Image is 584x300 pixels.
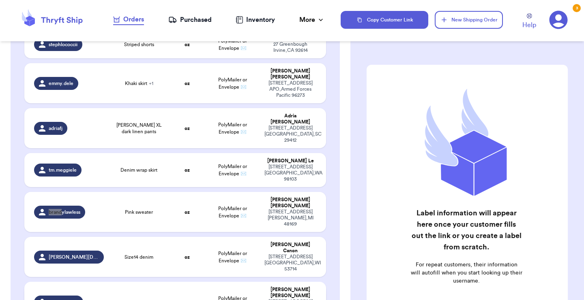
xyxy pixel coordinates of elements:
a: Inventory [236,15,275,25]
div: [STREET_ADDRESS] APO , Armed Forces Pacific 96273 [264,80,316,98]
span: Pink sweater [125,209,153,215]
button: New Shipping Order [435,11,503,29]
strong: oz [185,126,190,131]
span: Size14 denim [125,254,153,260]
a: 3 [549,11,568,29]
div: [STREET_ADDRESS] [GEOGRAPHIC_DATA] , WI 53714 [264,254,316,272]
div: [PERSON_NAME] Canon [264,242,316,254]
span: [PERSON_NAME] XL dark linen pants [114,122,164,135]
span: [PERSON_NAME][DOMAIN_NAME] [49,254,99,260]
span: PolyMailer or Envelope ✉️ [218,206,247,218]
p: For repeat customers, their information will autofill when you start looking up their username. [410,261,522,285]
span: Help [522,20,536,30]
strong: oz [185,81,190,86]
button: Copy Customer Link [341,11,428,29]
div: [STREET_ADDRESS] [GEOGRAPHIC_DATA] , WA 98103 [264,164,316,182]
strong: oz [185,255,190,260]
strong: oz [185,42,190,47]
span: adriafj [49,125,62,132]
span: PolyMailer or Envelope ✉️ [218,77,247,89]
span: + 1 [149,81,153,86]
span: PolyMailer or Envelope ✉️ [218,251,247,263]
span: Denim wrap skirt [120,167,157,173]
span: brandylawless [49,209,80,215]
span: tm.meggiele [49,167,77,173]
a: Orders [113,15,144,25]
div: [PERSON_NAME] Le [264,158,316,164]
div: [STREET_ADDRESS] [PERSON_NAME] , MI 48169 [264,209,316,227]
strong: oz [185,168,190,172]
a: Help [522,13,536,30]
h2: Label information will appear here once your customer fills out the link or you create a label fr... [410,207,522,253]
div: Orders [113,15,144,24]
div: 27 Greenbough Irvine , CA 92614 [264,41,316,53]
span: PolyMailer or Envelope ✉️ [218,38,247,51]
div: [PERSON_NAME] [PERSON_NAME] [264,197,316,209]
span: Khaki skirt [125,80,153,87]
div: [PERSON_NAME] [PERSON_NAME] [264,287,316,299]
span: PolyMailer or Envelope ✉️ [218,164,247,176]
span: Striped shorts [124,41,154,48]
div: More [299,15,325,25]
span: emmy.dele [49,80,73,87]
span: stephlococcii [49,41,77,48]
span: PolyMailer or Envelope ✉️ [218,122,247,134]
div: [STREET_ADDRESS] [GEOGRAPHIC_DATA] , SC 29412 [264,125,316,143]
a: Purchased [168,15,212,25]
div: [PERSON_NAME] [PERSON_NAME] [264,68,316,80]
div: Adria [PERSON_NAME] [264,113,316,125]
div: 3 [573,4,581,12]
strong: oz [185,210,190,215]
